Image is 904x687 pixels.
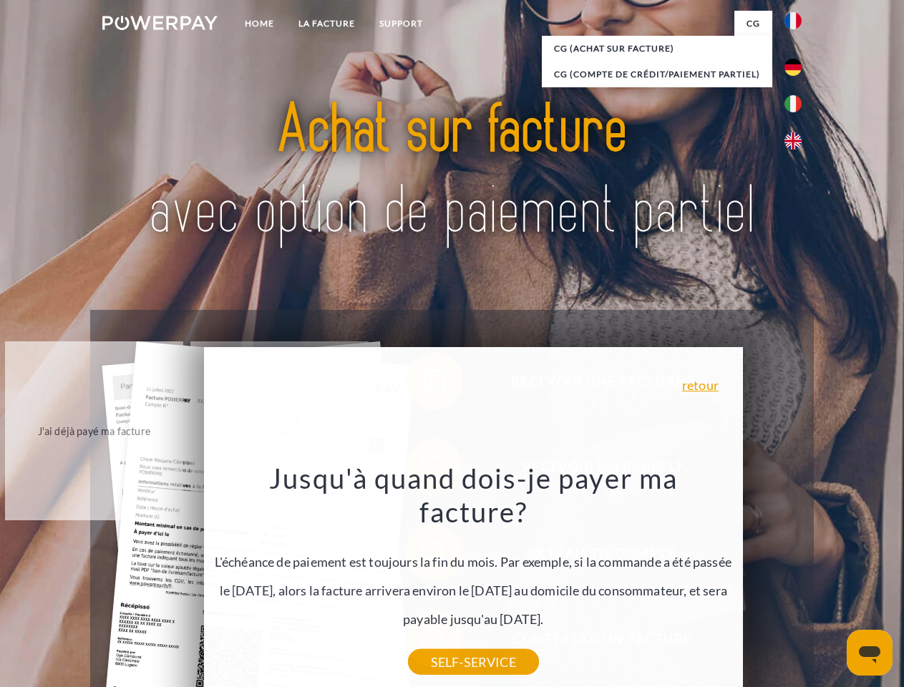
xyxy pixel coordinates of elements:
[408,649,539,675] a: SELF-SERVICE
[542,62,772,87] a: CG (Compte de crédit/paiement partiel)
[233,11,286,36] a: Home
[367,11,435,36] a: Support
[137,69,767,274] img: title-powerpay_fr.svg
[784,132,802,150] img: en
[14,421,175,440] div: J'ai déjà payé ma facture
[734,11,772,36] a: CG
[682,379,719,391] a: retour
[212,461,734,662] div: L'échéance de paiement est toujours la fin du mois. Par exemple, si la commande a été passée le [...
[847,630,893,676] iframe: Bouton de lancement de la fenêtre de messagerie
[212,461,734,530] h3: Jusqu'à quand dois-je payer ma facture?
[542,36,772,62] a: CG (achat sur facture)
[784,95,802,112] img: it
[784,59,802,76] img: de
[102,16,218,30] img: logo-powerpay-white.svg
[286,11,367,36] a: LA FACTURE
[784,12,802,29] img: fr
